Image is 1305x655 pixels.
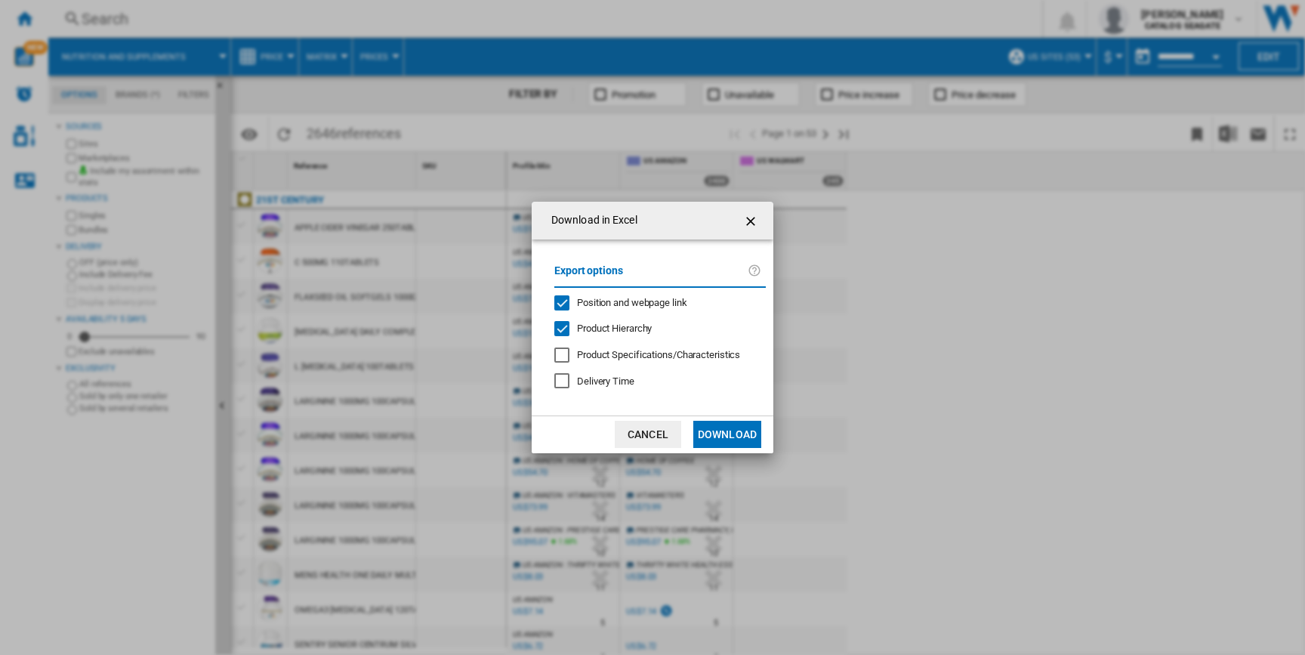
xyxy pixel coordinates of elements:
[577,375,634,387] span: Delivery Time
[577,348,740,362] div: Only applies to Category View
[554,262,748,290] label: Export options
[577,323,652,334] span: Product Hierarchy
[693,421,761,448] button: Download
[743,212,761,230] ng-md-icon: getI18NText('BUTTONS.CLOSE_DIALOG')
[615,421,681,448] button: Cancel
[554,374,766,388] md-checkbox: Delivery Time
[544,213,637,228] h4: Download in Excel
[577,297,687,308] span: Position and webpage link
[577,349,740,360] span: Product Specifications/Characteristics
[554,295,754,310] md-checkbox: Position and webpage link
[554,322,754,336] md-checkbox: Product Hierarchy
[737,205,767,236] button: getI18NText('BUTTONS.CLOSE_DIALOG')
